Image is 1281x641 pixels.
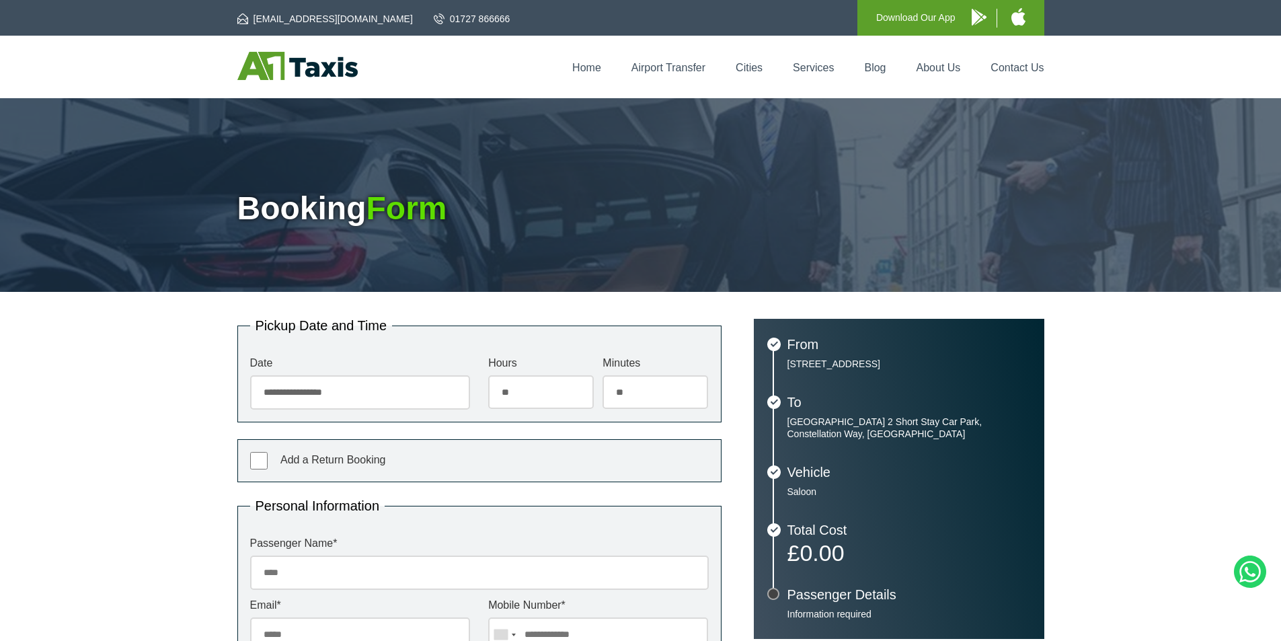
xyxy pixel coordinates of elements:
[787,416,1031,440] p: [GEOGRAPHIC_DATA] 2 Short Stay Car Park, Constellation Way, [GEOGRAPHIC_DATA]
[736,62,763,73] a: Cities
[800,540,844,566] span: 0.00
[250,452,268,469] input: Add a Return Booking
[603,358,708,369] label: Minutes
[787,338,1031,351] h3: From
[917,62,961,73] a: About Us
[434,12,510,26] a: 01727 866666
[250,358,470,369] label: Date
[280,454,386,465] span: Add a Return Booking
[237,12,413,26] a: [EMAIL_ADDRESS][DOMAIN_NAME]
[787,523,1031,537] h3: Total Cost
[787,395,1031,409] h3: To
[250,600,470,611] label: Email
[250,319,393,332] legend: Pickup Date and Time
[250,499,385,513] legend: Personal Information
[787,543,1031,562] p: £
[787,465,1031,479] h3: Vehicle
[572,62,601,73] a: Home
[793,62,834,73] a: Services
[488,600,708,611] label: Mobile Number
[237,192,1044,225] h1: Booking
[1011,8,1025,26] img: A1 Taxis iPhone App
[787,486,1031,498] p: Saloon
[991,62,1044,73] a: Contact Us
[972,9,986,26] img: A1 Taxis Android App
[787,608,1031,620] p: Information required
[787,588,1031,601] h3: Passenger Details
[366,190,447,226] span: Form
[631,62,705,73] a: Airport Transfer
[876,9,956,26] p: Download Our App
[787,358,1031,370] p: [STREET_ADDRESS]
[488,358,594,369] label: Hours
[237,52,358,80] img: A1 Taxis St Albans LTD
[864,62,886,73] a: Blog
[250,538,709,549] label: Passenger Name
